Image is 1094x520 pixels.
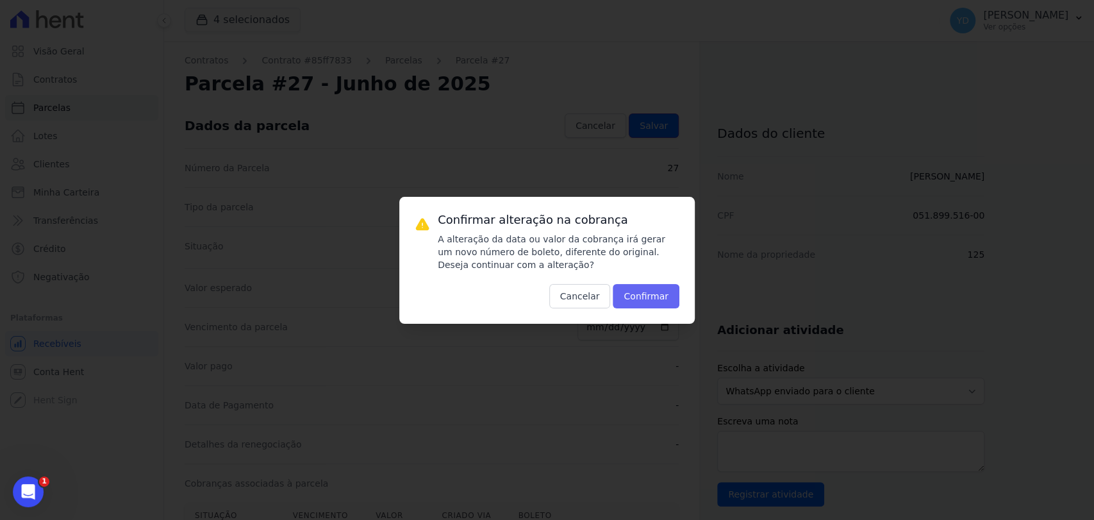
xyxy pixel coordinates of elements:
iframe: Intercom live chat [13,476,44,507]
button: Confirmar [613,284,679,308]
span: 1 [39,476,49,487]
h3: Confirmar alteração na cobrança [438,212,679,228]
button: Cancelar [549,284,611,308]
p: A alteração da data ou valor da cobrança irá gerar um novo número de boleto, diferente do origina... [438,233,679,271]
